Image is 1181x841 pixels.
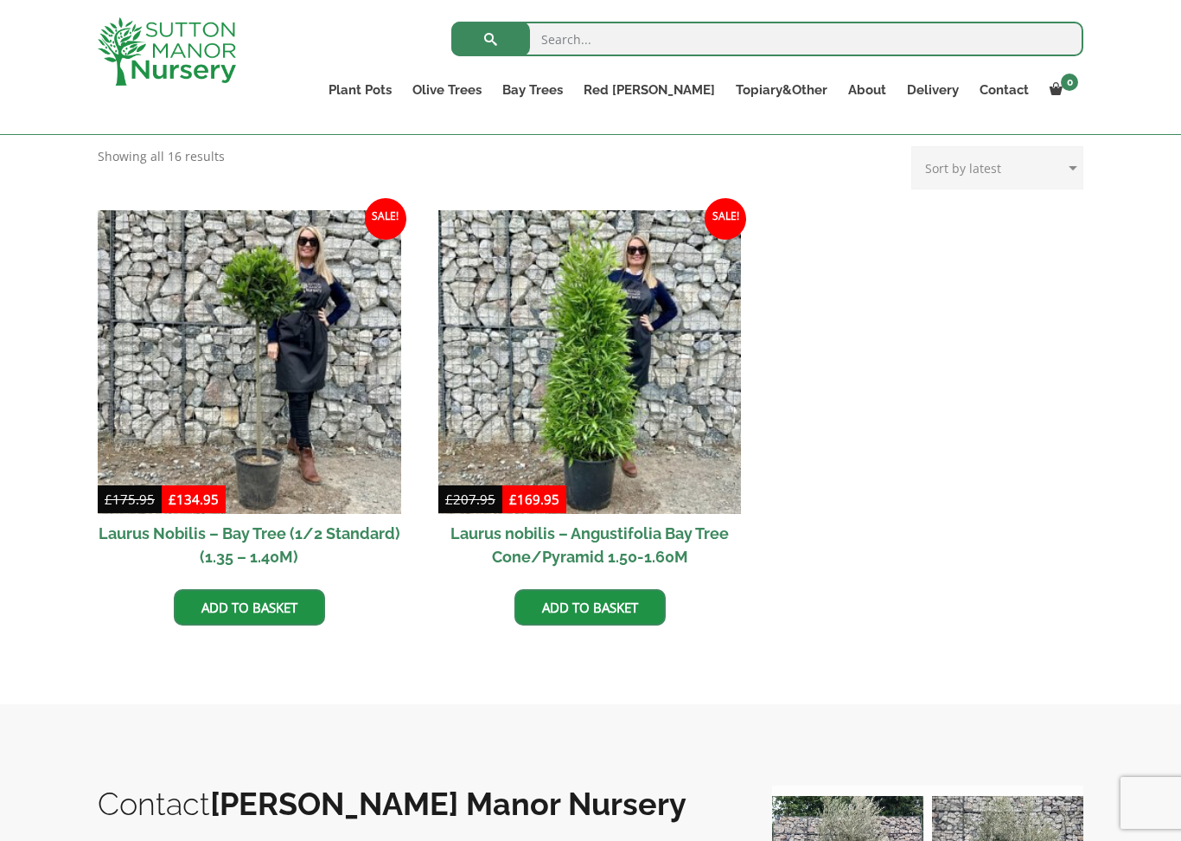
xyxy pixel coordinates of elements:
[402,78,492,102] a: Olive Trees
[445,491,495,508] bdi: 207.95
[509,491,517,508] span: £
[98,146,225,167] p: Showing all 16 results
[210,786,686,822] b: [PERSON_NAME] Manor Nursery
[438,514,742,576] h2: Laurus nobilis – Angustifolia Bay Tree Cone/Pyramid 1.50-1.60M
[98,210,401,576] a: Sale! Laurus Nobilis – Bay Tree (1/2 Standard) (1.35 – 1.40M)
[105,491,112,508] span: £
[838,78,897,102] a: About
[438,210,742,514] img: Laurus nobilis - Angustifolia Bay Tree Cone/Pyramid 1.50-1.60M
[514,589,666,626] a: Add to basket: “Laurus nobilis - Angustifolia Bay Tree Cone/Pyramid 1.50-1.60M”
[438,210,742,576] a: Sale! Laurus nobilis – Angustifolia Bay Tree Cone/Pyramid 1.50-1.60M
[365,198,406,240] span: Sale!
[573,78,725,102] a: Red [PERSON_NAME]
[169,491,219,508] bdi: 134.95
[105,491,155,508] bdi: 175.95
[445,491,453,508] span: £
[492,78,573,102] a: Bay Trees
[1039,78,1083,102] a: 0
[1061,74,1078,91] span: 0
[174,589,325,626] a: Add to basket: “Laurus Nobilis - Bay Tree (1/2 Standard) (1.35 - 1.40M)”
[98,786,737,822] h2: Contact
[897,78,969,102] a: Delivery
[451,22,1083,56] input: Search...
[98,514,401,576] h2: Laurus Nobilis – Bay Tree (1/2 Standard) (1.35 – 1.40M)
[169,491,176,508] span: £
[969,78,1039,102] a: Contact
[98,210,401,514] img: Laurus Nobilis - Bay Tree (1/2 Standard) (1.35 - 1.40M)
[725,78,838,102] a: Topiary&Other
[705,198,746,240] span: Sale!
[509,491,559,508] bdi: 169.95
[318,78,402,102] a: Plant Pots
[911,146,1083,189] select: Shop order
[98,17,236,86] img: logo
